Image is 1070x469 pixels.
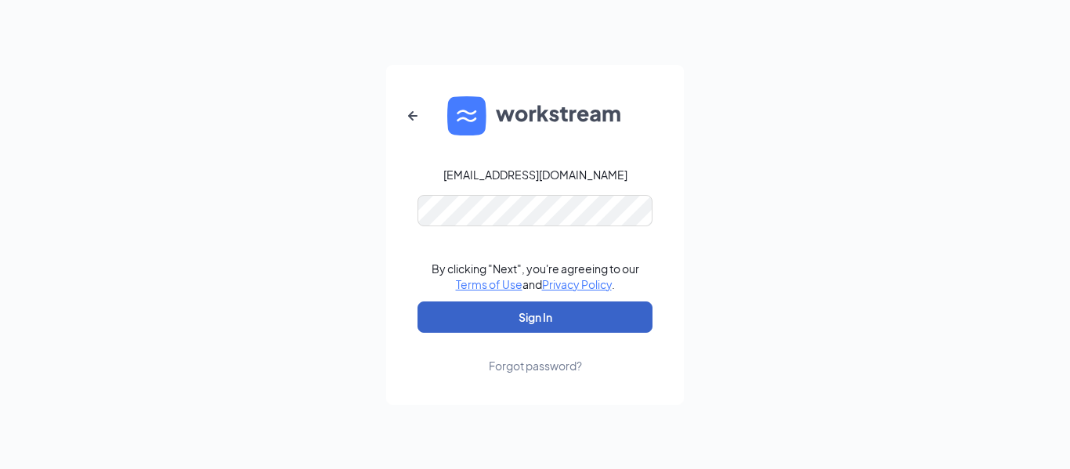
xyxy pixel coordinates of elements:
a: Terms of Use [456,277,522,291]
div: By clicking "Next", you're agreeing to our and . [432,261,639,292]
a: Privacy Policy [542,277,612,291]
a: Forgot password? [489,333,582,373]
button: Sign In [418,301,652,333]
div: Forgot password? [489,358,582,373]
svg: ArrowLeftNew [403,106,422,125]
div: [EMAIL_ADDRESS][DOMAIN_NAME] [443,167,627,182]
img: WS logo and Workstream text [447,96,623,135]
button: ArrowLeftNew [394,97,432,135]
